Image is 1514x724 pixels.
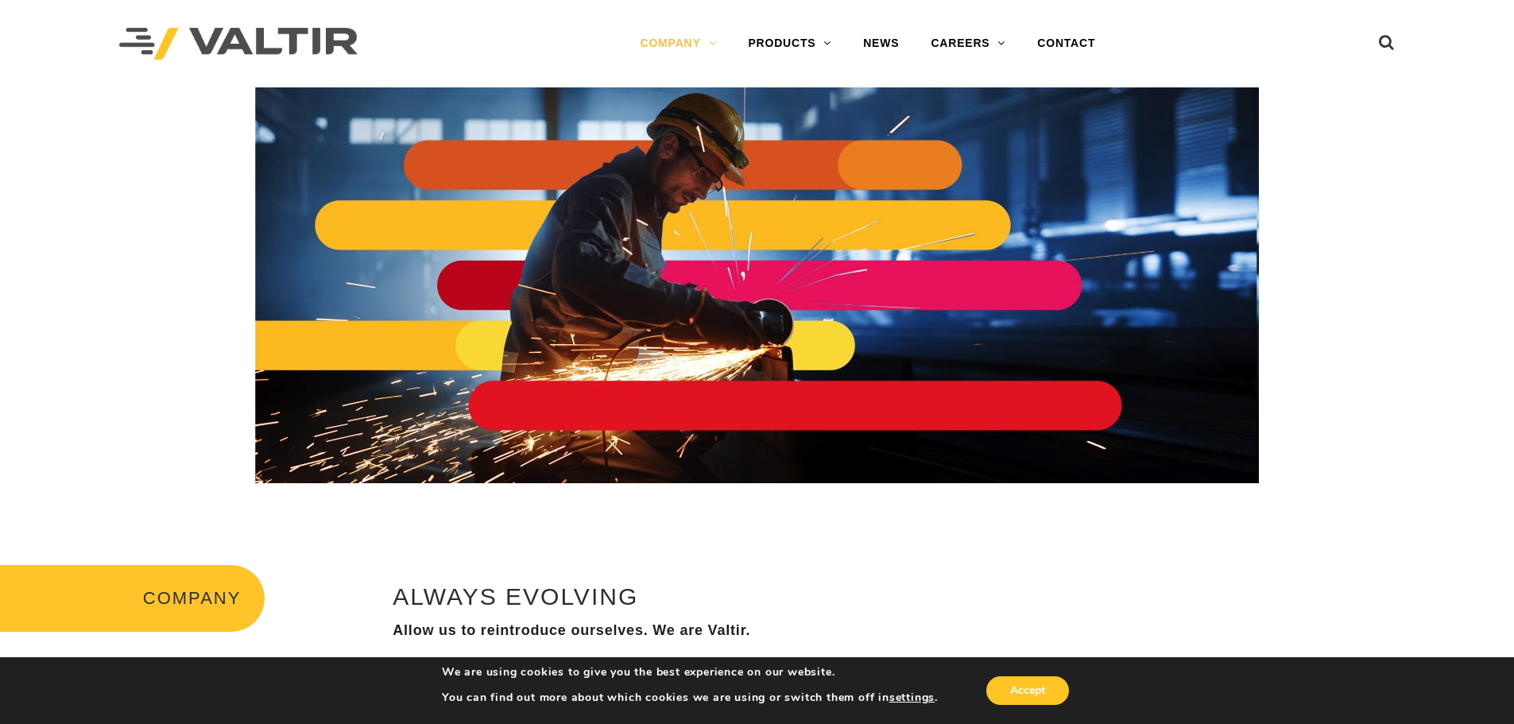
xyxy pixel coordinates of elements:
[624,28,732,60] a: COMPANY
[986,676,1069,705] button: Accept
[119,28,358,60] img: Valtir
[732,28,847,60] a: PRODUCTS
[393,655,1272,710] p: You may not know this name yet, but you know us. We’ve been around. We didn’t just break the mold...
[442,691,938,705] p: You can find out more about which cookies we are using or switch them off in .
[889,691,935,705] button: settings
[393,622,750,638] strong: Allow us to reintroduce ourselves. We are Valtir.
[1021,28,1111,60] a: CONTACT
[442,665,938,679] p: We are using cookies to give you the best experience on our website.
[915,28,1021,60] a: CAREERS
[847,28,915,60] a: NEWS
[393,583,1272,610] h2: ALWAYS EVOLVING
